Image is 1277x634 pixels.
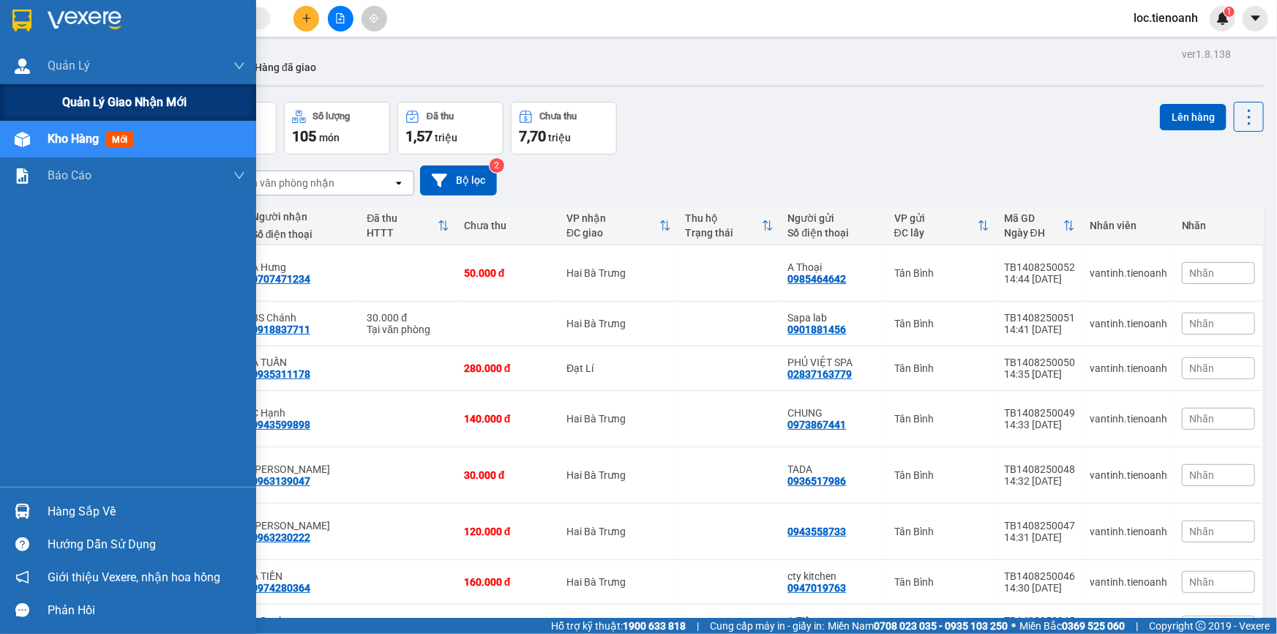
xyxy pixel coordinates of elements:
th: Toggle SortBy [359,206,457,245]
span: loc.tienoanh [1122,9,1210,27]
sup: 2 [490,158,504,173]
span: aim [369,13,379,23]
img: icon-new-feature [1216,12,1229,25]
div: 14:33 [DATE] [1004,419,1075,430]
button: caret-down [1243,6,1268,31]
button: Bộ lọc [420,165,497,195]
span: Quản lý giao nhận mới [62,93,187,111]
strong: 0369 525 060 [1062,620,1125,632]
button: file-add [328,6,353,31]
div: 160.000 đ [464,576,552,588]
div: 14:31 [DATE] [1004,532,1075,543]
div: Tân Bình [894,267,989,279]
div: 30.000 đ [367,312,449,324]
div: Tại văn phòng [367,324,449,335]
div: vantinh.tienoanh [1090,318,1167,329]
img: solution-icon [15,168,30,184]
div: 14:32 [DATE] [1004,475,1075,487]
div: 0707471234 [252,273,310,285]
div: TB1408250050 [1004,357,1075,368]
div: 50.000 đ [464,267,552,279]
div: Thu hộ [686,212,762,224]
span: 105 [292,127,316,145]
div: A TIẾN [252,570,353,582]
div: 140.000 đ [464,413,552,425]
span: file-add [335,13,345,23]
div: 0901881456 [788,324,847,335]
div: Sapa lab [788,312,880,324]
img: warehouse-icon [15,59,30,74]
div: 30.000 đ [464,469,552,481]
div: 0943599898 [252,419,310,430]
div: Hàng sắp về [48,501,245,523]
span: 1 [1227,7,1232,17]
div: Đã thu [367,212,438,224]
span: Nhãn [1190,526,1215,537]
div: Hai Bà Trưng [566,413,670,425]
th: Toggle SortBy [997,206,1082,245]
span: 7,70 [519,127,546,145]
strong: 0708 023 035 - 0935 103 250 [874,620,1008,632]
button: aim [362,6,387,31]
div: Minh Hải [252,520,353,532]
div: Nhãn [1182,220,1255,231]
button: Lên hàng [1160,104,1227,130]
div: Phản hồi [48,600,245,622]
div: ĐC giao [566,227,659,239]
div: vantinh.tienoanh [1090,413,1167,425]
span: Nhãn [1190,267,1215,279]
div: 0973867441 [788,419,847,430]
span: 1,57 [405,127,432,145]
span: Miền Nam [828,618,1008,634]
span: question-circle [15,537,29,551]
th: Toggle SortBy [887,206,997,245]
div: Người nhận [252,211,353,223]
div: CHUNG [788,407,880,419]
div: Tân Bình [894,469,989,481]
div: Đạt Lí [566,362,670,374]
div: vantinh.tienoanh [1090,526,1167,537]
span: Quản Lý [48,56,90,75]
th: Toggle SortBy [678,206,781,245]
span: Giới thiệu Vexere, nhận hoa hồng [48,568,220,586]
div: Hai Bà Trưng [566,469,670,481]
div: Hai Bà Trưng [566,267,670,279]
span: Miền Bắc [1019,618,1125,634]
div: Tân Bình [894,318,989,329]
div: TB1408250047 [1004,520,1075,532]
div: Người gửi [788,212,880,224]
img: warehouse-icon [15,132,30,147]
div: TB1408250045 [1004,615,1075,627]
div: 0935311178 [252,368,310,380]
div: 0963230222 [252,532,310,543]
span: Kho hàng [48,132,99,146]
div: Hướng dẫn sử dụng [48,534,245,556]
div: cty kitchen [788,570,880,582]
div: TB1408250048 [1004,463,1075,475]
div: TB1408250052 [1004,261,1075,273]
sup: 1 [1224,7,1235,17]
div: Số lượng [313,111,351,122]
span: Cung cấp máy in - giấy in: [710,618,824,634]
div: TADA [788,463,880,475]
span: | [1136,618,1138,634]
div: ĐC lấy [894,227,978,239]
strong: 1900 633 818 [623,620,686,632]
div: TB1408250049 [1004,407,1075,419]
div: Hai Bà Trưng [566,526,670,537]
div: Nhân viên [1090,220,1167,231]
div: Đã thu [427,111,454,122]
div: BS Chánh [252,312,353,324]
div: 14:44 [DATE] [1004,273,1075,285]
div: 14:41 [DATE] [1004,324,1075,335]
span: caret-down [1249,12,1262,25]
div: MINH THIỆN [252,463,353,475]
th: Toggle SortBy [559,206,678,245]
div: VP nhận [566,212,659,224]
span: Hỗ trợ kỹ thuật: [551,618,686,634]
button: Đã thu1,57 triệu [397,102,503,154]
div: A TUẤN [252,357,353,368]
span: Nhãn [1190,413,1215,425]
span: Nhãn [1190,469,1215,481]
span: ⚪️ [1011,623,1016,629]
